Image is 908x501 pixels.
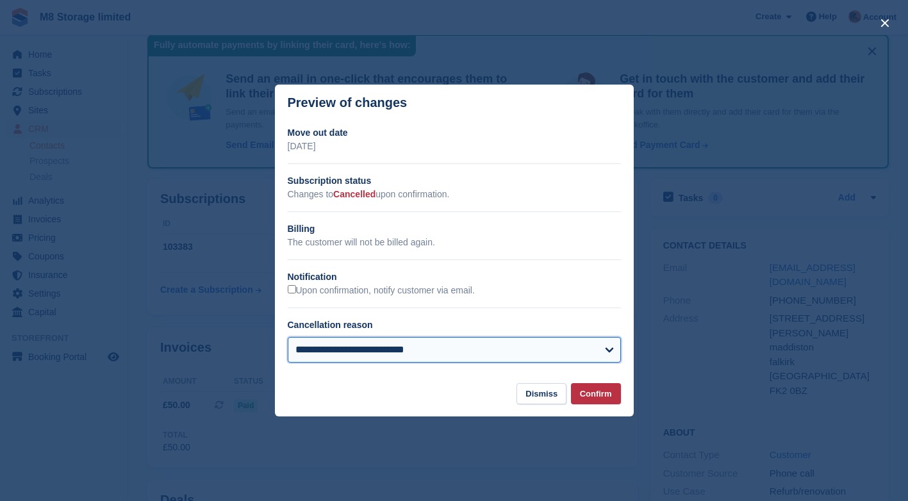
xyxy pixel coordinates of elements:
p: The customer will not be billed again. [288,236,621,249]
p: Changes to upon confirmation. [288,188,621,201]
h2: Billing [288,222,621,236]
button: Confirm [571,383,621,404]
h2: Subscription status [288,174,621,188]
h2: Notification [288,270,621,284]
p: [DATE] [288,140,621,153]
p: Preview of changes [288,95,408,110]
h2: Move out date [288,126,621,140]
input: Upon confirmation, notify customer via email. [288,285,296,293]
button: close [875,13,895,33]
button: Dismiss [516,383,566,404]
label: Cancellation reason [288,320,373,330]
span: Cancelled [333,189,376,199]
label: Upon confirmation, notify customer via email. [288,285,475,297]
